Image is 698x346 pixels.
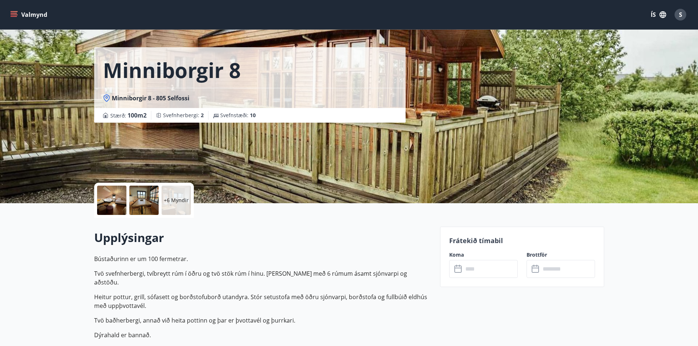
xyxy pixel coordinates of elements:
span: Svefnstæði : [220,112,256,119]
button: menu [9,8,50,21]
p: Tvö svefnherbergi, tvíbreytt rúm í öðru og tvö stök rúm í hinu. [PERSON_NAME] með 6 rúmum ásamt s... [94,269,431,287]
h1: Minniborgir 8 [103,56,241,84]
label: Koma [449,251,518,258]
p: Dýrahald er bannað. [94,331,431,339]
p: Bústaðurinn er um 100 fermetrar. [94,254,431,263]
span: 10 [250,112,256,119]
span: 100 m2 [128,111,147,119]
button: S [672,6,689,23]
button: ÍS [647,8,670,21]
p: +6 Myndir [164,197,189,204]
span: Svefnherbergi : [163,112,204,119]
span: Stærð : [110,111,147,120]
p: Frátekið tímabil [449,236,595,245]
p: Heitur pottur, grill, sófasett og borðstofuborð utandyra. Stór setustofa með öðru sjónvarpi, borð... [94,293,431,310]
label: Brottför [527,251,595,258]
p: Tvö baðherbergi, annað við heita pottinn og þar er þvottavél og þurrkari. [94,316,431,325]
h2: Upplýsingar [94,230,431,246]
span: Minniborgir 8 - 805 Selfossi [112,94,189,102]
span: S [679,11,682,19]
span: 2 [201,112,204,119]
